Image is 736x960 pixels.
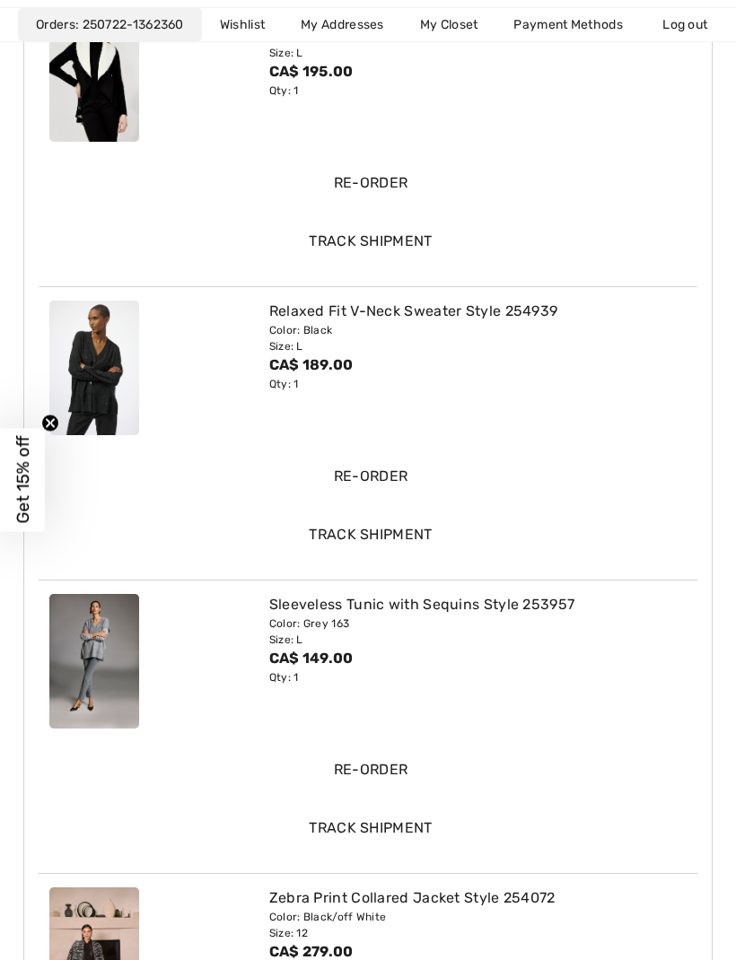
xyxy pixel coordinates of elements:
[41,415,59,432] button: Close teaser
[269,594,687,615] div: Sleeveless Tunic with Sequins Style 253957
[283,8,402,41] a: My Addresses
[18,8,202,41] a: Orders
[202,8,283,41] a: Wishlist
[269,376,687,392] div: Qty: 1
[52,449,689,503] input: Re-order
[495,8,641,41] a: Payment Methods
[269,354,687,376] div: CA$ 189.00
[269,925,687,941] div: Size: 12
[269,909,687,925] div: Color: Black/off White
[13,436,33,524] span: Get 15% off
[49,7,139,142] img: frank-lyman-jackets-blazers-black-off-white_253849_1_7d80_search.jpg
[52,743,689,797] input: Re-order
[269,61,687,83] div: CA$ 195.00
[269,632,687,648] div: Size: L
[269,669,687,685] div: Qty: 1
[75,17,184,32] a: 250722-1362360
[269,301,687,322] div: Relaxed Fit V-Neck Sweater Style 254939
[52,156,689,210] input: Re-order
[49,594,139,729] img: joseph-ribkoff-tops-grey-163_253957a_1_4484_search.jpg
[49,301,139,435] img: joseph-ribkoff-sweaters-cardigans-black_254939a_3_63f0_search.jpg
[269,322,687,338] div: Color: Black
[269,648,687,669] div: CA$ 149.00
[269,45,687,61] div: Size: L
[269,83,687,99] div: Qty: 1
[52,508,689,562] input: Track Shipment
[402,8,496,41] a: My Closet
[52,801,689,855] input: Track Shipment
[269,615,687,632] div: Color: Grey 163
[52,214,689,268] input: Track Shipment
[269,338,687,354] div: Size: L
[269,887,687,909] div: Zebra Print Collared Jacket Style 254072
